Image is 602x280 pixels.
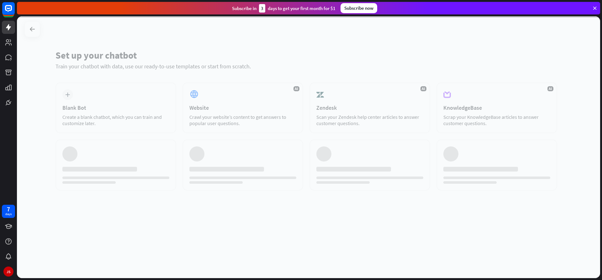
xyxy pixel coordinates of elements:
[259,4,265,13] div: 3
[232,4,335,13] div: Subscribe in days to get your first month for $1
[3,267,13,277] div: JS
[5,212,12,216] div: days
[341,3,377,13] div: Subscribe now
[7,206,10,212] div: 7
[2,205,15,218] a: 7 days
